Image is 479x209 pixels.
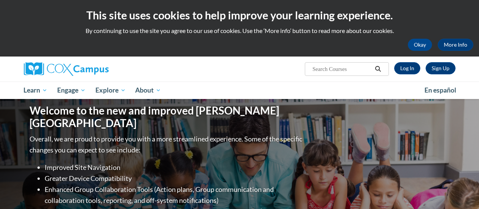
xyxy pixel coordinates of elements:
div: Main menu [18,82,461,99]
input: Search Courses [312,64,372,74]
a: En español [420,82,461,98]
li: Improved Site Navigation [45,162,304,173]
button: Search [372,64,384,74]
a: Log In [394,62,420,74]
span: Explore [95,86,126,95]
span: En español [424,86,456,94]
a: Learn [19,82,53,99]
span: Learn [23,86,47,95]
a: About [130,82,166,99]
a: Register [426,62,456,74]
li: Greater Device Compatibility [45,173,304,184]
p: By continuing to use the site you agree to our use of cookies. Use the ‘More info’ button to read... [6,27,473,35]
a: More Info [438,39,473,51]
h2: This site uses cookies to help improve your learning experience. [6,8,473,23]
a: Explore [90,82,131,99]
p: Overall, we are proud to provide you with a more streamlined experience. Some of the specific cha... [30,134,304,156]
img: Cox Campus [24,62,109,76]
span: Engage [57,86,86,95]
a: Engage [52,82,90,99]
iframe: Button to launch messaging window [449,179,473,203]
h1: Welcome to the new and improved [PERSON_NAME][GEOGRAPHIC_DATA] [30,104,304,130]
li: Enhanced Group Collaboration Tools (Action plans, Group communication and collaboration tools, re... [45,184,304,206]
button: Okay [408,39,432,51]
a: Cox Campus [24,62,160,76]
span: About [135,86,161,95]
